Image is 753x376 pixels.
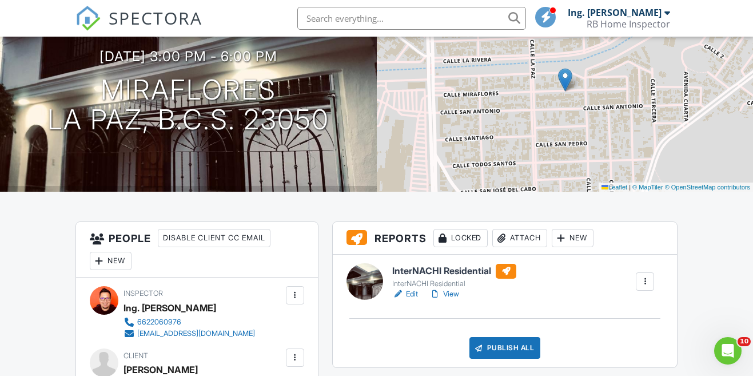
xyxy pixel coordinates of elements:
span: SPECTORA [109,6,202,30]
h6: InterNACHI Residential [392,264,516,279]
div: New [552,229,593,247]
div: New [90,252,132,270]
div: Ing. [PERSON_NAME] [123,299,216,316]
div: Locked [433,229,488,247]
a: SPECTORA [75,15,202,39]
div: 6622060976 [137,318,181,327]
div: [EMAIL_ADDRESS][DOMAIN_NAME] [137,329,255,338]
h3: Reports [333,222,678,255]
a: InterNACHI Residential InterNACHI Residential [392,264,516,289]
a: © MapTiler [632,184,663,191]
span: 10 [738,337,751,346]
a: [EMAIL_ADDRESS][DOMAIN_NAME] [123,328,255,339]
h3: [DATE] 3:00 pm - 6:00 pm [99,49,277,64]
span: Inspector [123,289,163,298]
a: Edit [392,288,418,300]
div: Disable Client CC Email [158,229,270,247]
a: View [429,288,459,300]
div: Attach [492,229,547,247]
a: Leaflet [601,184,627,191]
h1: Miraflores La Paz, B.C.S. 23050 [47,75,329,136]
a: 6622060976 [123,316,255,328]
div: Publish All [469,337,541,359]
span: | [629,184,631,191]
a: © OpenStreetMap contributors [665,184,750,191]
img: The Best Home Inspection Software - Spectora [75,6,101,31]
input: Search everything... [297,7,526,30]
div: InterNACHI Residential [392,279,516,288]
h3: People [76,222,318,278]
div: Ing. [PERSON_NAME] [568,7,662,18]
img: Marker [558,68,572,92]
iframe: Intercom live chat [714,337,742,365]
span: Client [123,351,148,360]
div: RB Home Inspector [587,18,670,30]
